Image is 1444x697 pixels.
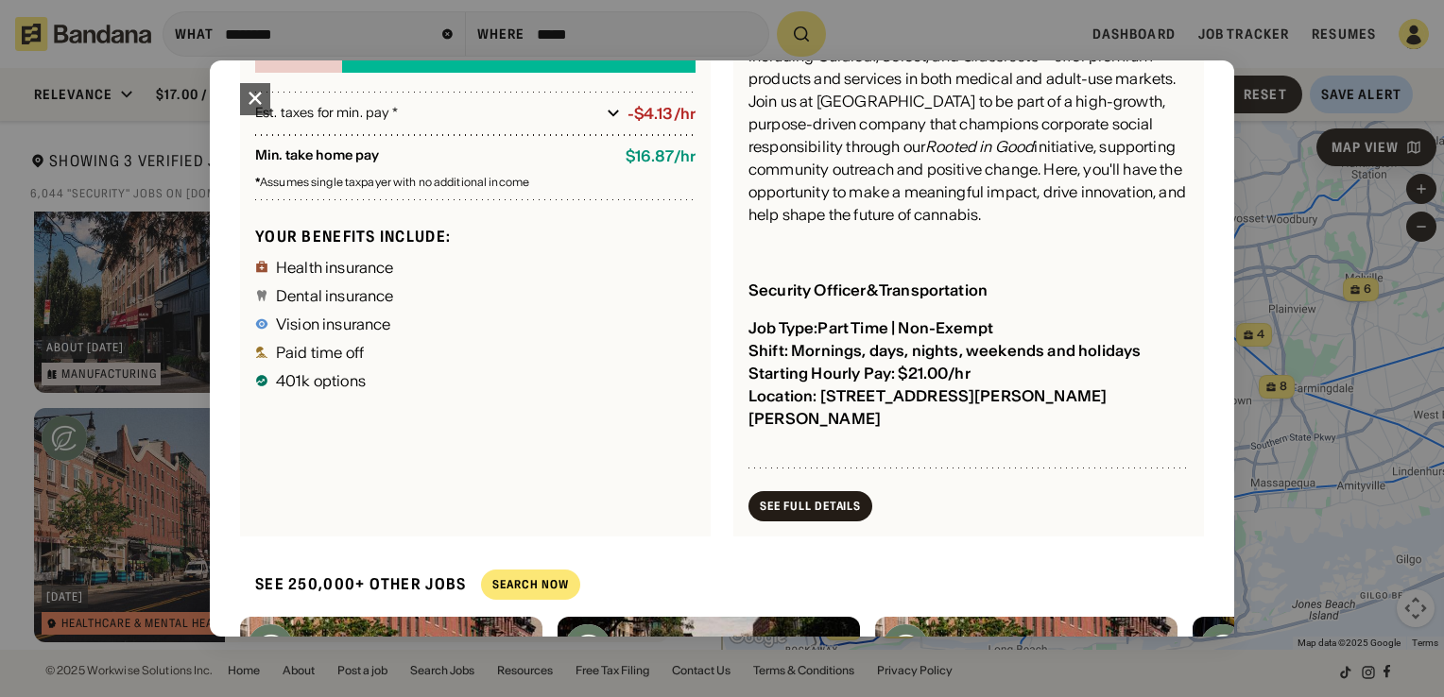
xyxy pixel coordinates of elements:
[248,624,293,670] img: Curaleaf logo
[748,90,1189,226] div: Join us at [GEOGRAPHIC_DATA] to be part of a high-growth, purpose-driven company that champions c...
[240,559,466,609] div: See 250,000+ other jobs
[276,260,394,275] div: Health insurance
[627,105,696,123] div: -$4.13/hr
[255,227,696,246] div: Your benefits include:
[276,316,391,331] div: Vision insurance
[255,177,696,188] div: Assumes single taxpayer with no additional income
[760,501,861,512] div: See Full Details
[1200,624,1246,670] img: Curaleaf logo
[276,288,394,303] div: Dental insurance
[867,280,988,299] span: & Transportation
[883,624,928,670] img: Curaleaf logo
[748,364,1107,428] span: Starting Hourly Pay: $21.00/hr Location: [STREET_ADDRESS][PERSON_NAME][PERSON_NAME]
[492,579,569,590] div: Search Now
[626,147,696,165] div: $ 16.87 / hr
[748,280,867,299] span: Security Officer
[925,137,1034,156] em: Rooted in Good
[565,624,610,670] img: Curaleaf logo
[817,318,993,337] span: Part Time | Non-Exempt
[276,345,364,360] div: Paid time off
[255,104,599,123] div: Est. taxes for min. pay *
[748,318,1141,360] span: Shift: Mornings, days, nights, weekends and holidays
[276,373,366,388] div: 401k options
[255,147,610,165] div: Min. take home pay
[748,318,817,337] span: Job Type:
